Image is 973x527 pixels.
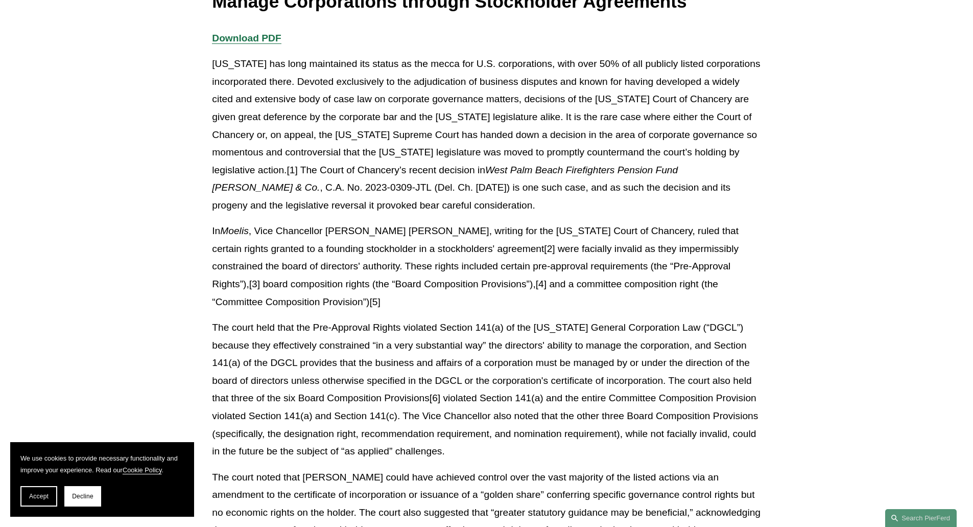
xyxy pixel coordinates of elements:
p: In , Vice Chancellor [PERSON_NAME] [PERSON_NAME], writing for the [US_STATE] Court of Chancery, r... [212,222,761,311]
span: Accept [29,493,49,500]
a: Cookie Policy [123,466,162,474]
p: [US_STATE] has long maintained its status as the mecca for U.S. corporations, with over 50% of al... [212,55,761,214]
a: Download PDF [212,33,281,43]
a: Search this site [885,509,957,527]
em: Moelis [220,225,248,236]
button: Decline [64,486,101,507]
p: The court held that the Pre-Approval Rights violated Section 141(a) of the [US_STATE] General Cor... [212,319,761,461]
p: We use cookies to provide necessary functionality and improve your experience. Read our . [20,452,184,476]
button: Accept [20,486,57,507]
span: Decline [72,493,93,500]
section: Cookie banner [10,442,194,517]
